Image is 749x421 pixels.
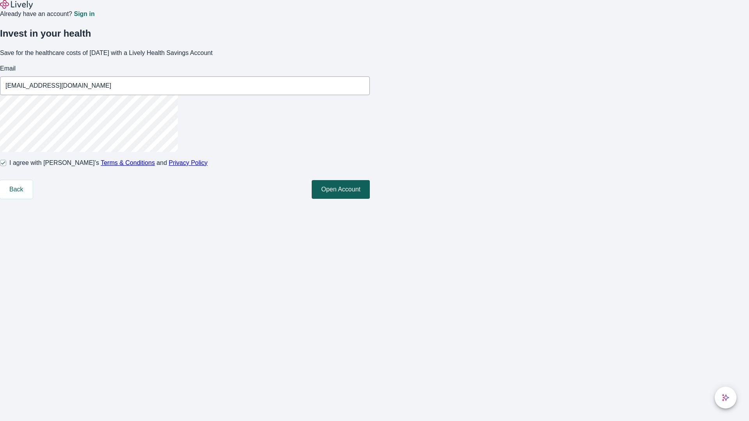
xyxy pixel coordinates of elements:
button: chat [715,387,737,409]
button: Open Account [312,180,370,199]
a: Sign in [74,11,94,17]
svg: Lively AI Assistant [722,394,729,402]
a: Privacy Policy [169,159,208,166]
span: I agree with [PERSON_NAME]’s and [9,158,208,168]
a: Terms & Conditions [101,159,155,166]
